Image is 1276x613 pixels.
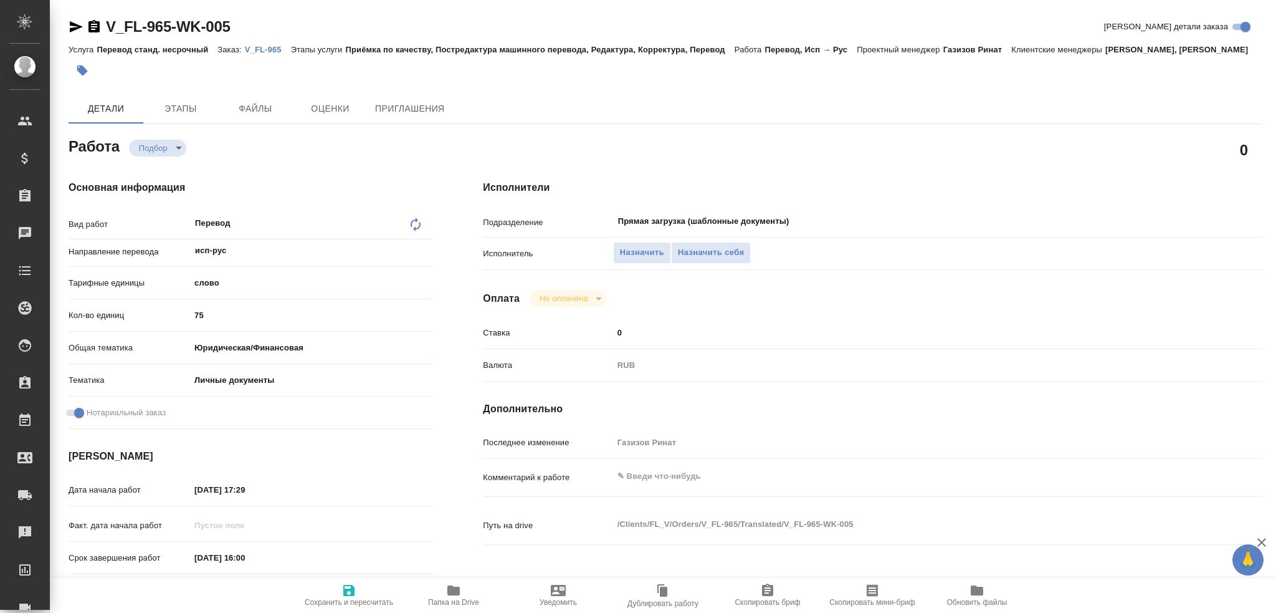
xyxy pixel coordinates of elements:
[69,374,190,387] p: Тематика
[536,293,591,304] button: Не оплачена
[106,18,231,35] a: V_FL-965-WK-005
[611,578,715,613] button: Дублировать работу
[1237,547,1259,573] span: 🙏
[401,578,506,613] button: Папка на Drive
[829,598,915,607] span: Скопировать мини-бриф
[857,45,943,54] p: Проектный менеджер
[627,599,698,608] span: Дублировать работу
[530,290,606,307] div: Подбор
[613,433,1197,451] input: Пустое поле
[820,578,925,613] button: Скопировать мини-бриф
[69,519,190,532] p: Факт. дата начала работ
[69,134,120,157] h2: Работа
[69,309,190,322] p: Кол-во единиц
[764,45,857,54] p: Перевод, Исп → Рус
[69,552,190,564] p: Срок завершения работ
[483,327,612,339] p: Ставка
[1240,139,1248,160] h2: 0
[129,140,186,157] div: Подбор
[483,180,1262,195] h4: Исполнители
[506,578,611,613] button: Уведомить
[483,291,520,306] h4: Оплата
[620,246,664,260] span: Назначить
[483,216,612,229] p: Подразделение
[69,449,433,464] h4: [PERSON_NAME]
[87,407,166,419] span: Нотариальный заказ
[613,242,671,264] button: Назначить
[735,598,800,607] span: Скопировать бриф
[297,578,401,613] button: Сохранить и пересчитать
[190,549,299,567] input: ✎ Введи что-нибудь
[947,598,1007,607] span: Обновить файлы
[190,370,433,391] div: Личные документы
[69,342,190,354] p: Общая тематика
[291,45,346,54] p: Этапы услуги
[245,44,291,54] a: V_FL-965
[151,101,211,117] span: Этапы
[97,45,217,54] p: Перевод станд. несрочный
[190,306,433,324] input: ✎ Введи что-нибудь
[76,101,136,117] span: Детали
[613,324,1197,342] input: ✎ Введи что-нибудь
[483,359,612,372] p: Валюта
[190,481,299,499] input: ✎ Введи что-нибудь
[1104,21,1228,33] span: [PERSON_NAME] детали заказа
[69,57,96,84] button: Добавить тэг
[428,598,479,607] span: Папка на Drive
[305,598,393,607] span: Сохранить и пересчитать
[483,471,612,484] p: Комментарий к работе
[69,45,97,54] p: Услуга
[1105,45,1257,54] p: [PERSON_NAME], [PERSON_NAME]
[671,242,751,264] button: Назначить себя
[135,143,171,153] button: Подбор
[226,101,285,117] span: Файлы
[426,249,429,252] button: Open
[925,578,1029,613] button: Обновить файлы
[69,484,190,496] p: Дата начала работ
[678,246,744,260] span: Назначить себя
[217,45,244,54] p: Заказ:
[69,180,433,195] h4: Основная информация
[735,45,765,54] p: Работа
[483,437,612,449] p: Последнее изменение
[69,218,190,231] p: Вид работ
[345,45,734,54] p: Приёмка по качеству, Постредактура машинного перевода, Редактура, Корректура, Перевод
[1191,220,1193,223] button: Open
[87,19,102,34] button: Скопировать ссылку
[483,519,612,532] p: Путь на drive
[1011,45,1105,54] p: Клиентские менеджеры
[245,45,291,54] p: V_FL-965
[375,101,445,117] span: Приглашения
[613,355,1197,376] div: RUB
[1232,544,1264,576] button: 🙏
[190,337,433,359] div: Юридическая/Финансовая
[69,246,190,258] p: Направление перевода
[540,598,577,607] span: Уведомить
[300,101,360,117] span: Оценки
[943,45,1012,54] p: Газизов Ринат
[613,514,1197,535] textarea: /Clients/FL_V/Orders/V_FL-965/Translated/V_FL-965-WK-005
[483,402,1262,417] h4: Дополнительно
[190,273,433,294] div: слово
[483,248,612,260] p: Исполнитель
[69,277,190,289] p: Тарифные единицы
[69,19,83,34] button: Скопировать ссылку для ЯМессенджера
[715,578,820,613] button: Скопировать бриф
[190,516,299,534] input: Пустое поле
